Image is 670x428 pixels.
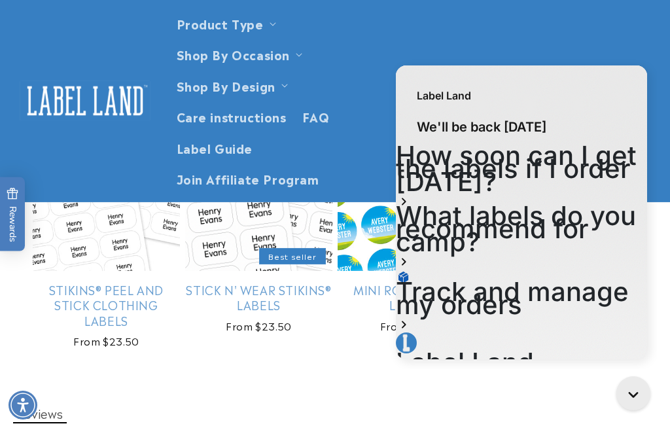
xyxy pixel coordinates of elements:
a: Shop By Design [177,77,275,94]
iframe: Gorgias live chat window [386,59,657,369]
a: Care instructions [169,101,294,132]
div: Label LandLabel LandStart conversation [10,274,261,379]
span: Care instructions [177,109,287,124]
a: FAQ [294,101,338,132]
span: Join Affiliate Program [177,171,319,186]
iframe: Gorgias live chat messenger [610,372,657,415]
summary: Product Type [169,8,281,39]
a: Stikins® Peel and Stick Clothing Labels [33,282,180,328]
span: FAQ [302,109,330,124]
a: Join Affiliate Program [169,163,327,194]
a: Label Land [15,76,156,126]
summary: Shop By Occasion [169,39,308,69]
a: Product Type [177,14,264,32]
a: Label Guide [169,132,261,163]
h1: Label Land [10,297,261,310]
div: Accessibility Menu [9,391,37,419]
img: Label Land [20,80,150,121]
a: Stick N' Wear Stikins® Labels [185,282,332,313]
span: Shop By Occasion [177,46,291,62]
img: Label Land [10,274,31,294]
span: Rewards [7,188,19,242]
span: Label Guide [177,140,253,155]
summary: Shop By Design [169,70,293,101]
a: Mini Round Name Labels [338,282,485,313]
